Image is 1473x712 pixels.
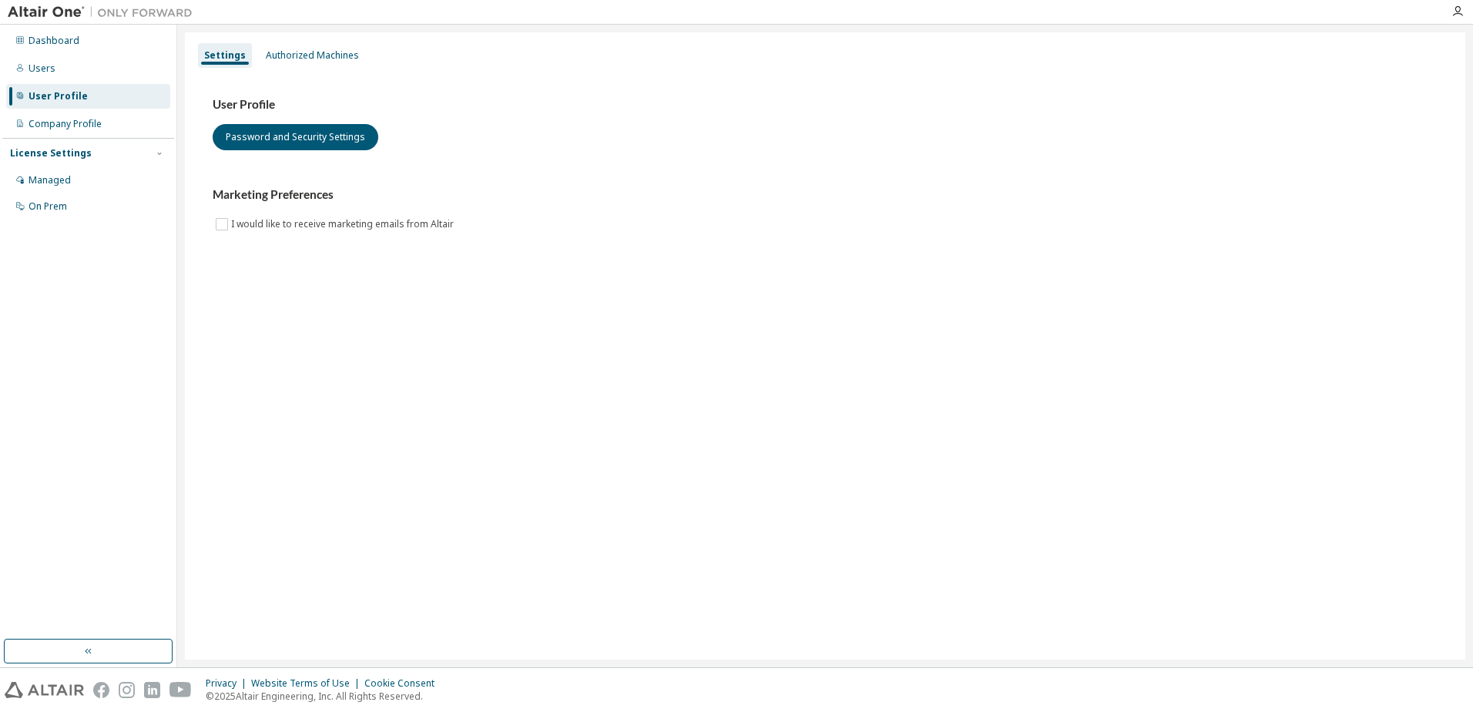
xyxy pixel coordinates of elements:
div: Managed [29,174,71,186]
h3: Marketing Preferences [213,187,1438,203]
div: Company Profile [29,118,102,130]
div: Settings [204,49,246,62]
img: facebook.svg [93,682,109,698]
div: Authorized Machines [266,49,359,62]
img: Altair One [8,5,200,20]
div: On Prem [29,200,67,213]
div: Privacy [206,677,251,690]
div: User Profile [29,90,88,102]
button: Password and Security Settings [213,124,378,150]
div: License Settings [10,147,92,160]
div: Website Terms of Use [251,677,364,690]
div: Dashboard [29,35,79,47]
img: instagram.svg [119,682,135,698]
div: Users [29,62,55,75]
img: linkedin.svg [144,682,160,698]
label: I would like to receive marketing emails from Altair [231,215,457,233]
img: altair_logo.svg [5,682,84,698]
p: © 2025 Altair Engineering, Inc. All Rights Reserved. [206,690,444,703]
img: youtube.svg [169,682,192,698]
div: Cookie Consent [364,677,444,690]
h3: User Profile [213,97,1438,113]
